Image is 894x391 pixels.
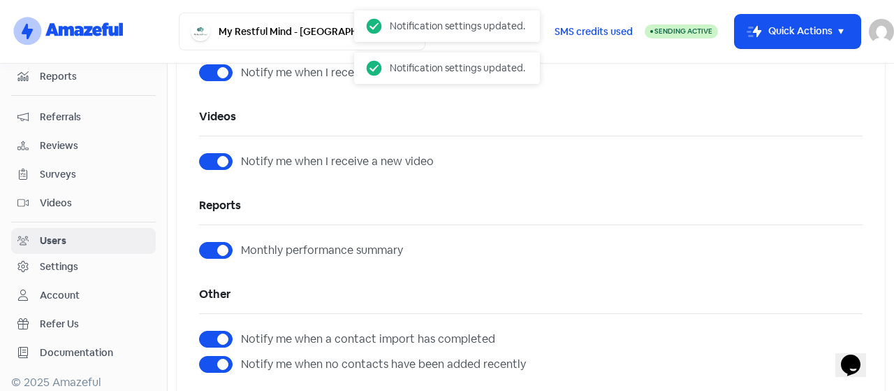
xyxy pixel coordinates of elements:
label: Notify me when I receive a new survey submission [241,64,497,81]
div: Settings [40,260,78,274]
div: © 2025 Amazeful [11,374,156,391]
a: Documentation [11,340,156,366]
button: My Restful Mind - [GEOGRAPHIC_DATA] [179,13,425,50]
a: Users [11,228,156,254]
span: Sending Active [654,27,712,36]
a: Sending Active [645,23,718,40]
span: Videos [40,196,149,211]
a: Refer Us [11,311,156,337]
a: Reviews [11,133,156,159]
img: User [869,19,894,44]
label: Notify me when I receive a new video [241,153,434,170]
h5: Reports [199,195,863,216]
a: Account [11,283,156,308]
span: SMS credits used [555,24,633,39]
span: Surveys [40,167,149,182]
a: Surveys [11,162,156,187]
span: Documentation [40,346,149,360]
a: Settings [11,254,156,280]
div: Notification settings updated. [390,18,525,34]
span: Refer Us [40,317,149,332]
span: Referrals [40,110,149,125]
div: Notification settings updated. [390,60,525,76]
a: Referrals [11,104,156,130]
h5: Other [199,284,863,305]
label: Notify me when no contacts have been added recently [241,356,526,373]
button: Quick Actions [735,15,860,48]
iframe: chat widget [835,335,880,377]
span: Reports [40,69,149,84]
a: Reports [11,64,156,90]
div: Users [40,234,66,248]
h5: Videos [199,106,863,127]
div: Account [40,288,80,303]
span: Reviews [40,138,149,153]
label: Monthly performance summary [241,242,403,259]
a: Videos [11,190,156,216]
label: Notify me when a contact import has completed [241,331,495,348]
a: SMS credits used [543,23,645,38]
